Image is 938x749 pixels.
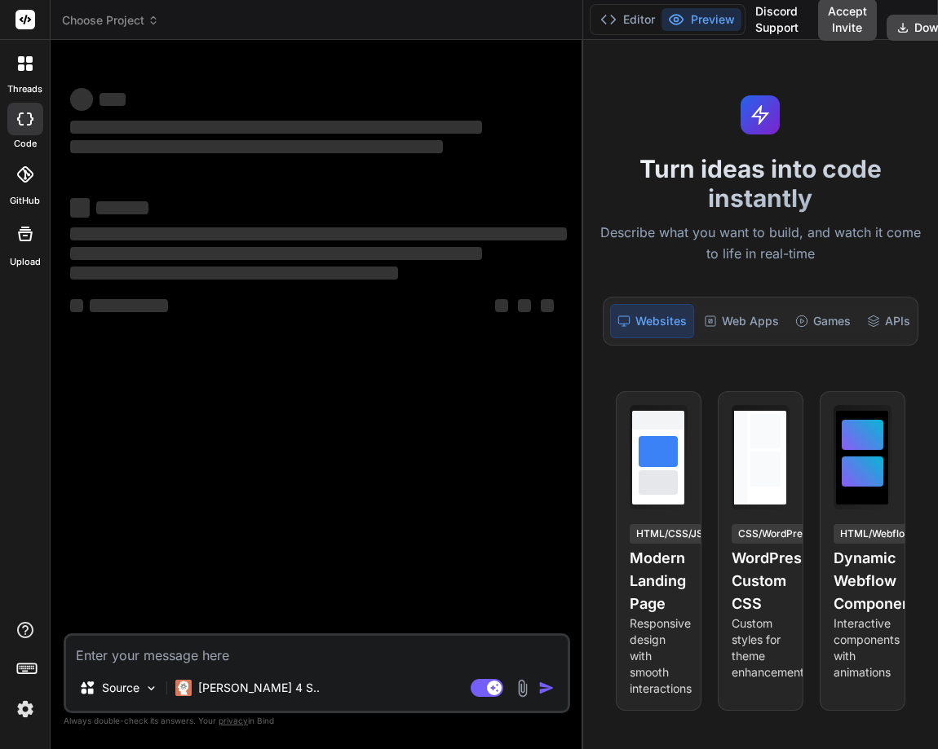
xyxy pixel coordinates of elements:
[10,255,41,269] label: Upload
[513,679,532,698] img: attachment
[593,154,928,213] h1: Turn ideas into code instantly
[11,695,39,723] img: settings
[594,8,661,31] button: Editor
[630,615,688,697] p: Responsive design with smooth interactions
[732,524,819,544] div: CSS/WordPress
[593,222,928,264] p: Describe what you want to build, and watch it come to life in real-time
[518,299,531,312] span: ‌
[144,681,158,695] img: Pick Models
[732,615,790,681] p: Custom styles for theme enhancement
[630,547,688,615] h4: Modern Landing Page
[697,304,785,338] div: Web Apps
[62,12,159,29] span: Choose Project
[834,615,892,681] p: Interactive components with animations
[14,137,37,151] label: code
[495,299,508,312] span: ‌
[834,524,919,544] div: HTML/Webflow
[175,680,192,696] img: Claude 4 Sonnet
[70,88,93,111] span: ‌
[70,267,398,280] span: ‌
[70,121,482,134] span: ‌
[610,304,694,338] div: Websites
[198,680,320,696] p: [PERSON_NAME] 4 S..
[100,93,126,106] span: ‌
[70,247,482,260] span: ‌
[541,299,554,312] span: ‌
[732,547,790,615] h4: WordPress Custom CSS
[70,299,83,312] span: ‌
[10,194,40,208] label: GitHub
[538,680,555,696] img: icon
[64,713,570,729] p: Always double-check its answers. Your in Bind
[789,304,857,338] div: Games
[96,201,148,214] span: ‌
[834,547,892,615] h4: Dynamic Webflow Component
[70,140,443,153] span: ‌
[661,8,741,31] button: Preview
[7,82,42,96] label: threads
[219,716,248,725] span: privacy
[70,227,567,240] span: ‌
[861,304,917,338] div: APIs
[630,524,710,544] div: HTML/CSS/JS
[90,299,168,312] span: ‌
[102,680,139,696] p: Source
[70,198,90,218] span: ‌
